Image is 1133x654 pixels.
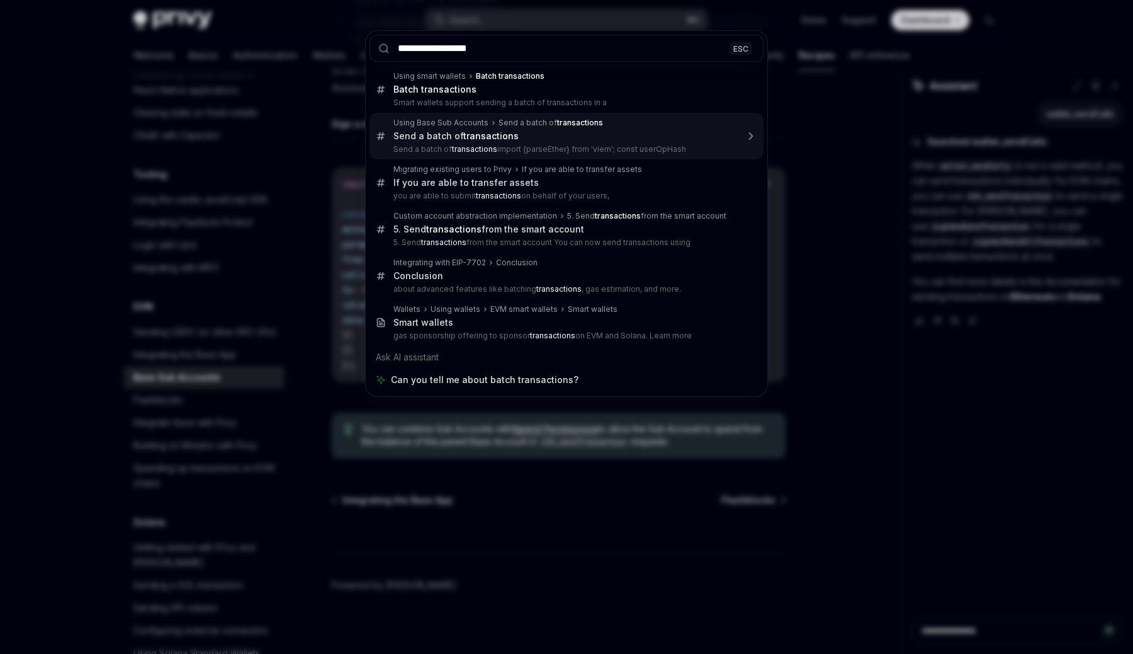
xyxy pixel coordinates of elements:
div: Wallets [393,304,420,314]
div: Using Base Sub Accounts [393,118,488,128]
b: transactions [595,211,641,221]
div: EVM smart wallets [490,304,558,314]
b: transactions [530,331,575,340]
b: transactions [536,284,582,294]
div: ESC [730,42,752,55]
p: 5. Send from the smart account You can now send transactions using [393,238,737,248]
b: transactions [476,191,521,200]
div: Smart wallets [568,304,617,314]
b: transactions [452,144,497,154]
div: Send a batch of [499,118,603,128]
div: Custom account abstraction implementation [393,211,557,221]
div: If you are able to transfer assets [393,177,539,188]
div: If you are able to transfer assets [522,164,642,175]
b: transactions [426,224,482,234]
div: Using smart wallets [393,71,466,81]
div: Using wallets [431,304,480,314]
div: 5. Send from the smart account [567,211,726,221]
span: Can you tell me about batch transactions? [391,374,578,386]
b: transactions [463,130,519,141]
b: Batch transactions [393,84,476,95]
p: you are able to submit on behalf of your users, [393,191,737,201]
b: transactions [557,118,603,127]
div: Conclusion [393,270,443,282]
b: Batch transactions [476,71,544,81]
div: Smart wallets [393,317,453,328]
div: Send a batch of [393,130,519,142]
b: transactions [421,238,466,247]
div: Migrating existing users to Privy [393,164,512,175]
p: Smart wallets support sending a batch of transactions in a [393,98,737,108]
div: Integrating with EIP-7702 [393,258,486,268]
p: Send a batch of import {parseEther} from 'viem'; const userOpHash [393,144,737,154]
div: Ask AI assistant [369,346,764,369]
p: about advanced features like batching , gas estimation, and more. [393,284,737,294]
div: 5. Send from the smart account [393,224,584,235]
div: Conclusion [496,258,538,268]
p: gas sponsorship offering to sponsor on EVM and Solana. Learn more [393,331,737,341]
